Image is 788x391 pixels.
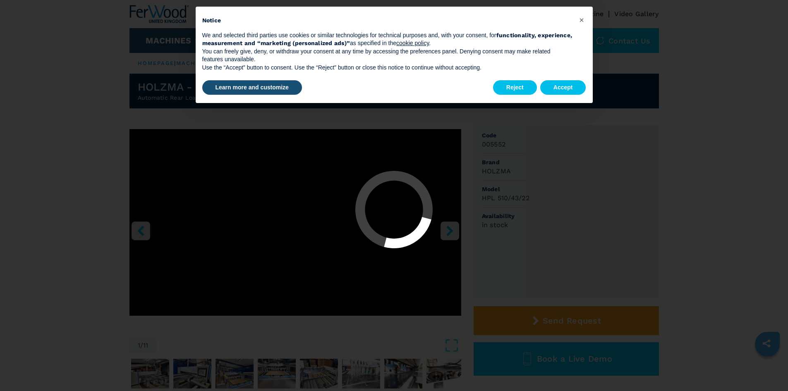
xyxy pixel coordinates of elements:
h2: Notice [202,17,573,25]
button: Reject [493,80,537,95]
button: Close this notice [575,13,589,26]
button: Accept [540,80,586,95]
p: Use the “Accept” button to consent. Use the “Reject” button or close this notice to continue with... [202,64,573,72]
strong: functionality, experience, measurement and “marketing (personalized ads)” [202,32,572,47]
span: × [579,15,584,25]
p: You can freely give, deny, or withdraw your consent at any time by accessing the preferences pane... [202,48,573,64]
a: cookie policy [396,40,429,46]
p: We and selected third parties use cookies or similar technologies for technical purposes and, wit... [202,31,573,48]
button: Learn more and customize [202,80,302,95]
